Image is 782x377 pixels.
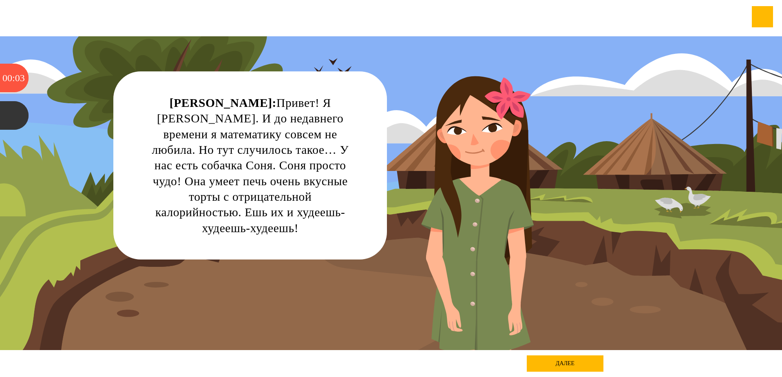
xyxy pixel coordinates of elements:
[2,64,12,92] div: 00
[527,355,603,372] div: далее
[15,64,25,92] div: 03
[12,64,15,92] div: :
[357,79,380,102] div: Нажми на ГЛАЗ, чтобы скрыть текст и посмотреть картинку полностью
[170,96,276,109] strong: [PERSON_NAME]:
[145,95,356,236] div: Привет! Я [PERSON_NAME]. И до недавнего времени я математику совсем не любила. Но тут случилось т...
